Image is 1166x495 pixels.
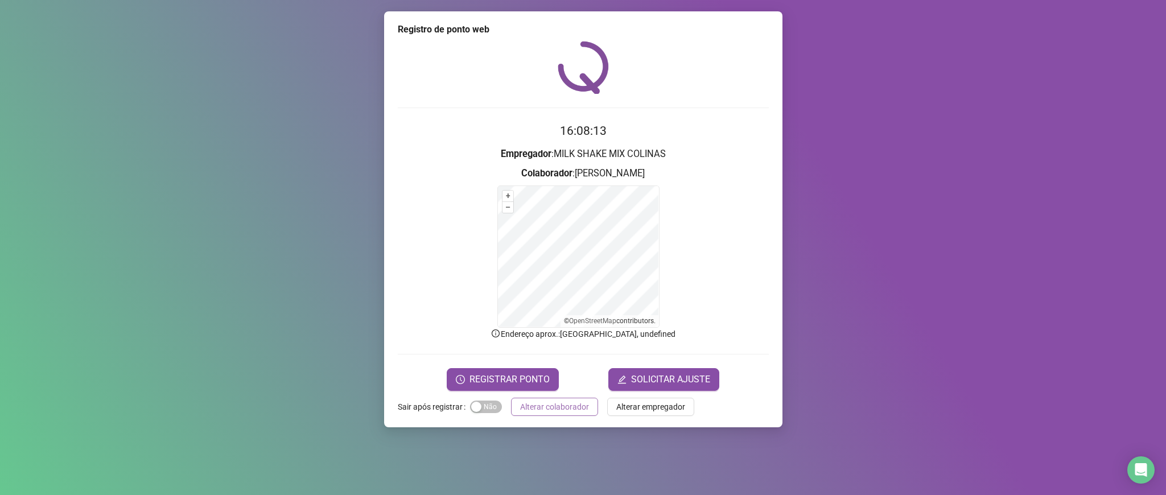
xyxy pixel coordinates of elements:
[616,401,685,413] span: Alterar empregador
[398,398,470,416] label: Sair após registrar
[502,202,513,213] button: –
[398,166,769,181] h3: : [PERSON_NAME]
[398,23,769,36] div: Registro de ponto web
[560,124,607,138] time: 16:08:13
[502,191,513,201] button: +
[398,147,769,162] h3: : MILK SHAKE MIX COLINAS
[456,375,465,384] span: clock-circle
[398,328,769,340] p: Endereço aprox. : [GEOGRAPHIC_DATA], undefined
[1127,456,1155,484] div: Open Intercom Messenger
[617,375,627,384] span: edit
[469,373,550,386] span: REGISTRAR PONTO
[564,317,656,325] li: © contributors.
[491,328,501,339] span: info-circle
[558,41,609,94] img: QRPoint
[521,168,572,179] strong: Colaborador
[608,368,719,391] button: editSOLICITAR AJUSTE
[501,148,551,159] strong: Empregador
[511,398,598,416] button: Alterar colaborador
[447,368,559,391] button: REGISTRAR PONTO
[631,373,710,386] span: SOLICITAR AJUSTE
[607,398,694,416] button: Alterar empregador
[569,317,616,325] a: OpenStreetMap
[520,401,589,413] span: Alterar colaborador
